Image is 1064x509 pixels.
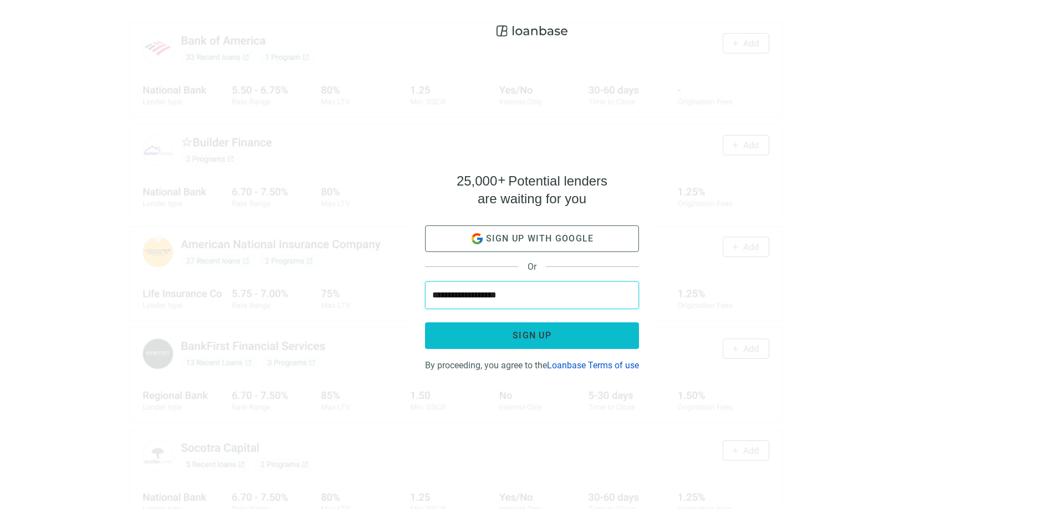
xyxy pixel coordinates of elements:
[498,172,505,187] span: +
[425,358,639,371] div: By proceeding, you agree to the
[425,322,639,349] button: Sign up
[513,330,551,341] span: Sign up
[547,360,639,371] a: Loanbase Terms of use
[486,233,594,244] span: Sign up with google
[425,225,639,252] button: Sign up with google
[518,261,546,272] span: Or
[457,173,497,188] span: 25,000
[457,172,607,208] h4: Potential lenders are waiting for you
